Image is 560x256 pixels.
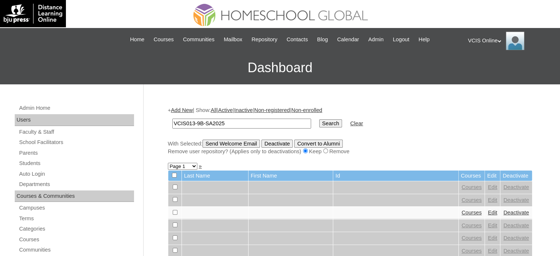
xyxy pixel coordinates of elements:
[350,120,363,126] a: Clear
[462,235,482,241] a: Courses
[18,214,134,223] a: Terms
[286,35,308,44] span: Contacts
[500,171,532,181] td: Deactivate
[389,35,413,44] a: Logout
[488,235,497,241] a: Edit
[224,35,243,44] span: Mailbox
[220,35,246,44] a: Mailbox
[18,104,134,113] a: Admin Home
[294,140,343,148] input: Convert to Alumni
[168,148,532,155] div: Remove user repository? (Applies only to deactivations) Keep Remove
[334,35,363,44] a: Calendar
[171,107,193,113] a: Add New
[18,148,134,158] a: Parents
[462,210,482,215] a: Courses
[248,35,281,44] a: Repository
[462,197,482,203] a: Courses
[485,171,500,181] td: Edit
[419,35,430,44] span: Help
[313,35,331,44] a: Blog
[172,119,311,129] input: Search
[319,119,342,127] input: Search
[488,248,497,254] a: Edit
[218,107,233,113] a: Active
[364,35,387,44] a: Admin
[506,32,524,50] img: VCIS Online Admin
[18,235,134,244] a: Courses
[415,35,433,44] a: Help
[488,197,497,203] a: Edit
[503,197,529,203] a: Deactivate
[488,210,497,215] a: Edit
[459,171,485,181] td: Courses
[18,203,134,213] a: Campuses
[291,107,322,113] a: Non-enrolled
[130,35,144,44] span: Home
[4,51,556,84] h3: Dashboard
[18,127,134,137] a: Faculty & Staff
[503,248,529,254] a: Deactivate
[179,35,218,44] a: Communities
[488,184,497,190] a: Edit
[368,35,384,44] span: Admin
[261,140,293,148] input: Deactivate
[503,184,529,190] a: Deactivate
[18,138,134,147] a: School Facilitators
[168,106,532,155] div: + | Show: | | | |
[393,35,409,44] span: Logout
[234,107,253,113] a: Inactive
[183,35,215,44] span: Communities
[18,245,134,255] a: Communities
[154,35,174,44] span: Courses
[211,107,216,113] a: All
[503,235,529,241] a: Deactivate
[150,35,177,44] a: Courses
[503,222,529,228] a: Deactivate
[15,114,134,126] div: Users
[18,169,134,179] a: Auto Login
[317,35,328,44] span: Blog
[462,184,482,190] a: Courses
[4,4,62,24] img: logo-white.png
[488,222,497,228] a: Edit
[18,159,134,168] a: Students
[18,224,134,234] a: Categories
[254,107,290,113] a: Non-registered
[503,210,529,215] a: Deactivate
[202,140,260,148] input: Send Welcome Email
[18,180,134,189] a: Departments
[468,32,553,50] div: VCIS Online
[283,35,311,44] a: Contacts
[182,171,248,181] td: Last Name
[462,248,482,254] a: Courses
[462,222,482,228] a: Courses
[251,35,277,44] span: Repository
[337,35,359,44] span: Calendar
[15,190,134,202] div: Courses & Communities
[126,35,148,44] a: Home
[249,171,333,181] td: First Name
[199,163,202,169] a: »
[168,140,532,155] div: With Selected:
[333,171,458,181] td: Id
